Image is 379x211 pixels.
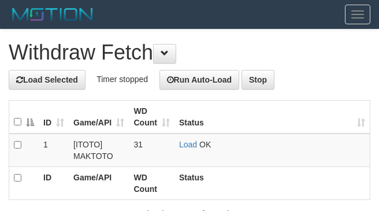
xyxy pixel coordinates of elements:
[9,41,370,64] h1: Withdraw Fetch
[39,166,69,199] th: ID
[96,74,148,83] span: Timer stopped
[9,6,96,23] img: MOTION_logo.png
[39,100,69,134] th: ID: activate to sort column ascending
[69,166,129,199] th: Game/API
[69,100,129,134] th: Game/API: activate to sort column ascending
[129,166,174,199] th: WD Count
[129,100,174,134] th: WD Count: activate to sort column ascending
[179,140,197,149] a: Load
[39,134,69,167] td: 1
[174,100,370,134] th: Status: activate to sort column ascending
[174,166,370,199] th: Status
[199,140,211,149] span: OK
[241,70,274,90] button: Stop
[9,70,86,90] button: Load Selected
[159,70,240,90] button: Run Auto-Load
[69,134,129,167] td: [ITOTO] MAKTOTO
[133,140,143,149] span: 31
